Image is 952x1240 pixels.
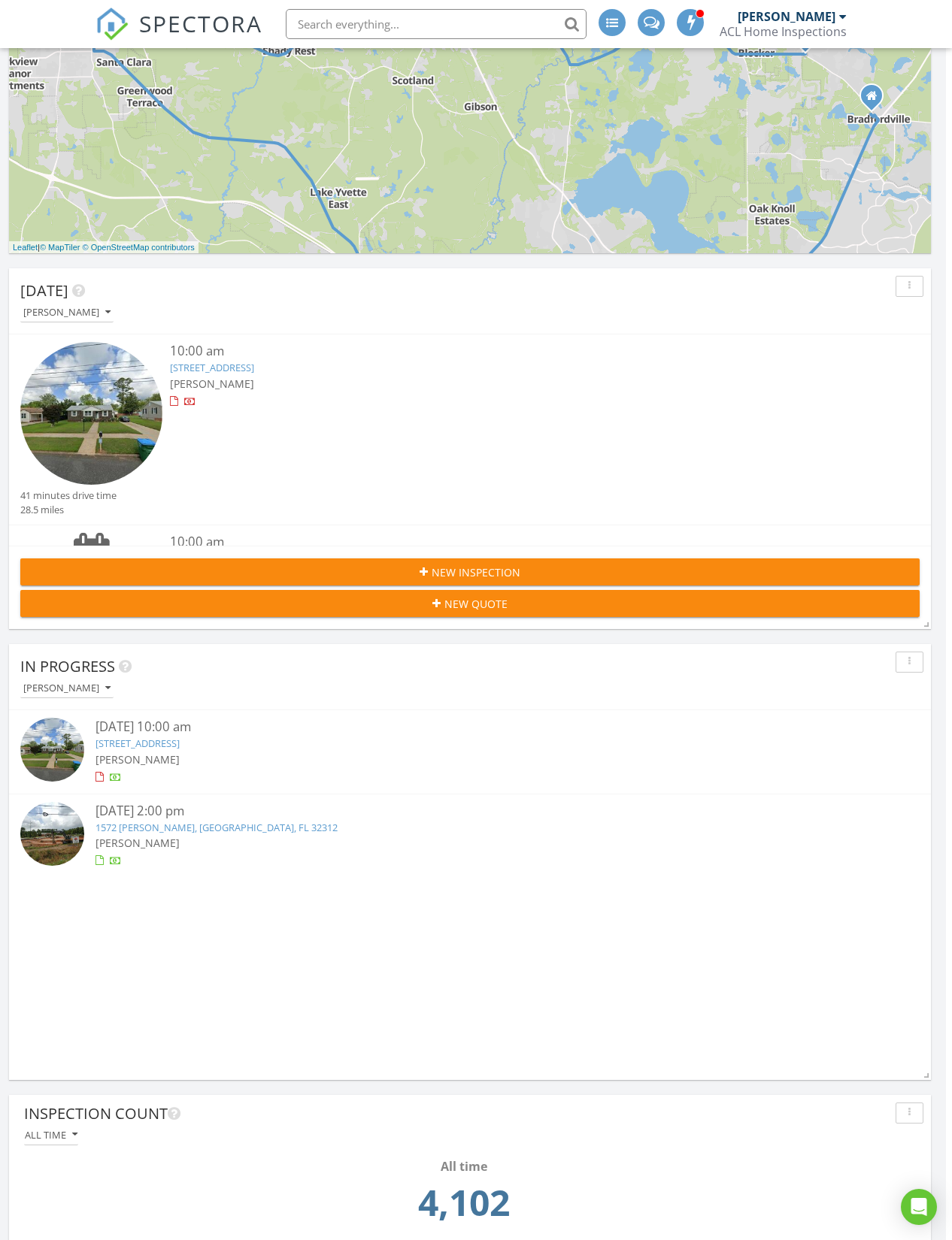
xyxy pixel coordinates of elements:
a: 10:00 am [STREET_ADDRESS] Radon Drop Off [PERSON_NAME] 0 minutes drive time 0.0 miles [20,533,920,624]
a: [DATE] 2:00 pm 1572 [PERSON_NAME], [GEOGRAPHIC_DATA], FL 32312 [PERSON_NAME] [20,802,920,870]
div: 10:00 am [170,342,844,361]
span: In Progress [20,656,115,676]
input: Search everything... [286,9,587,39]
span: [PERSON_NAME] [96,752,180,767]
span: SPECTORA [139,8,262,39]
img: The Best Home Inspection Software - Spectora [96,8,129,41]
span: New Quote [444,596,508,612]
div: [PERSON_NAME] [738,9,835,24]
div: [DATE] 10:00 am [96,718,845,736]
div: [PERSON_NAME] [23,307,111,318]
span: [DATE] [20,280,68,301]
div: Open Intercom Messenger [901,1189,937,1225]
a: 1572 [PERSON_NAME], [GEOGRAPHIC_DATA], FL 32312 [96,821,338,834]
a: © OpenStreetMap contributors [83,243,195,252]
button: New Inspection [20,558,920,585]
span: [PERSON_NAME] [170,377,254,391]
a: [STREET_ADDRESS] [170,361,254,374]
div: [PERSON_NAME] [23,683,111,694]
a: [DATE] 10:00 am [STREET_ADDRESS] [PERSON_NAME] [20,718,920,785]
img: streetview [20,802,84,866]
div: 41 minutes drive time [20,488,117,503]
span: [PERSON_NAME] [96,836,180,850]
img: streetview [20,342,162,484]
a: Leaflet [13,243,38,252]
button: All time [24,1125,78,1145]
div: 3425 Bannerman Rd, STE 105-110, Tallahassee Florida 32312 [872,95,881,104]
div: 28.5 miles [20,503,117,517]
div: Inspection Count [24,1102,890,1125]
img: streetview [20,718,84,782]
button: [PERSON_NAME] [20,303,114,323]
td: 4102 [29,1175,899,1238]
div: 10:00 am [170,533,844,552]
div: All time [25,1130,77,1140]
div: ACL Home Inspections [720,24,847,39]
div: [DATE] 2:00 pm [96,802,845,821]
a: SPECTORA [96,20,262,52]
button: New Quote [20,590,920,617]
a: © MapTiler [40,243,80,252]
a: 10:00 am [STREET_ADDRESS] [PERSON_NAME] 41 minutes drive time 28.5 miles [20,342,920,517]
button: [PERSON_NAME] [20,679,114,699]
div: All time [29,1157,899,1175]
a: [STREET_ADDRESS] [96,736,180,750]
div: | [9,241,199,254]
span: New Inspection [432,564,520,580]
